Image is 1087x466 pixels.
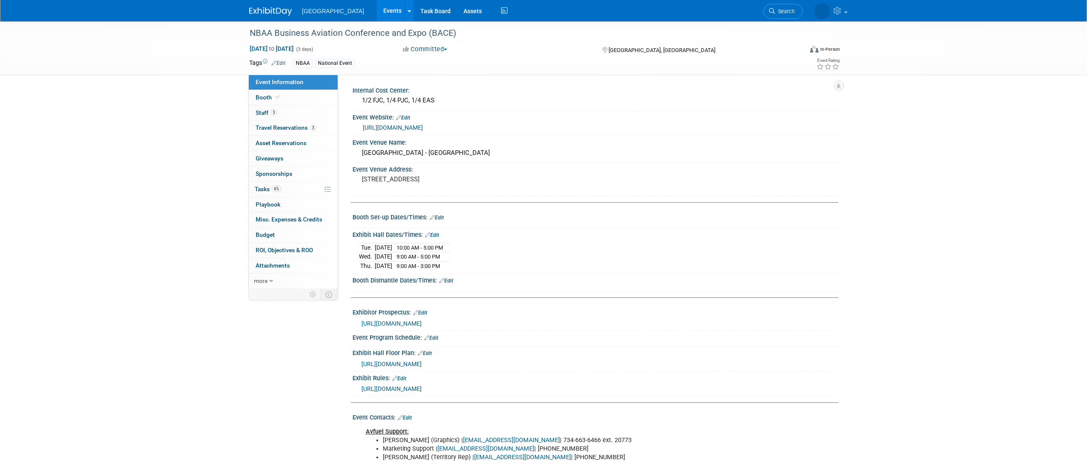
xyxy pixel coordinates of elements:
a: [URL][DOMAIN_NAME] [361,385,422,392]
td: Tags [249,58,286,68]
span: Travel Reservations [256,124,316,131]
span: 9:00 AM - 5:00 PM [396,253,440,260]
div: Internal Cost Center: [353,84,838,95]
div: Event Format [752,44,840,57]
span: [DATE] [DATE] [249,45,294,52]
img: Format-Inperson.png [810,46,819,52]
span: 9:00 AM - 3:00 PM [396,263,440,269]
a: Misc. Expenses & Credits [249,212,338,227]
a: ROI, Objectives & ROO [249,243,338,258]
span: (3 days) [295,47,313,52]
span: Misc. Expenses & Credits [256,216,322,223]
a: [URL][DOMAIN_NAME] [363,124,423,131]
a: Event Information [249,75,338,90]
span: to [268,45,276,52]
a: Edit [418,350,432,356]
a: Edit [424,335,438,341]
div: Event Rating [816,58,839,63]
span: 3 [310,125,316,131]
div: Exhibit Rules: [353,372,838,383]
button: Committed [400,45,451,54]
span: Search [775,8,795,15]
div: Event Venue Name: [353,136,838,147]
span: Tasks [255,186,281,192]
span: Playbook [256,201,280,208]
li: [PERSON_NAME] (Graphics) | | 734-663-6466 ext. 20773 [383,436,739,445]
div: Exhibit Hall Floor Plan: [353,347,838,358]
div: Booth Dismantle Dates/Times: [353,274,838,285]
div: In-Person [820,46,840,52]
td: [DATE] [375,243,392,252]
div: Event Venue Address: [353,163,838,174]
img: ExhibitDay [249,7,292,16]
a: Edit [430,215,444,221]
a: Sponsorships [249,166,338,181]
span: [GEOGRAPHIC_DATA] [302,8,364,15]
i: Booth reservation complete [276,95,280,99]
div: NBAA [293,59,312,68]
span: Booth [256,94,282,101]
a: Edit [392,376,406,382]
td: [DATE] [375,252,392,262]
a: more [249,274,338,288]
a: Edit [425,232,439,238]
a: Staff3 [249,105,338,120]
td: Personalize Event Tab Strip [306,289,321,300]
div: Exhibit Hall Dates/Times: [353,228,838,239]
a: Edit [396,115,410,121]
a: Asset Reservations [249,136,338,151]
td: Tue. [359,243,375,252]
td: Wed. [359,252,375,262]
span: Attachments [256,262,290,269]
a: [URL][DOMAIN_NAME] [361,320,422,327]
td: Thu. [359,262,375,271]
span: more [254,277,268,284]
td: [DATE] [375,262,392,271]
b: Avfuel Support: [366,428,409,435]
div: Exhibitor Prospectus: [353,306,838,317]
span: Event Information [256,79,303,85]
a: Edit [398,415,412,421]
a: Travel Reservations3 [249,120,338,135]
a: Booth [249,90,338,105]
a: Edit [413,310,427,316]
td: Toggle Event Tabs [320,289,338,300]
div: 1/2 FJC, 1/4 PJC, 1/4 EAS [359,94,832,107]
a: [EMAIL_ADDRESS][DOMAIN_NAME] [474,454,571,461]
a: Attachments [249,258,338,273]
span: Budget [256,231,275,238]
a: [EMAIL_ADDRESS][DOMAIN_NAME] [463,437,560,444]
div: [GEOGRAPHIC_DATA] - [GEOGRAPHIC_DATA] [359,146,832,160]
li: Marketing Support | | [PHONE_NUMBER] [383,445,739,453]
a: Edit [439,278,453,284]
a: Budget [249,227,338,242]
div: Event Program Schedule: [353,331,838,342]
div: Booth Set-up Dates/Times: [353,211,838,222]
div: NBAA Business Aviation Conference and Expo (BACE) [247,26,790,41]
span: Sponsorships [256,170,292,177]
div: Event Website: [353,111,838,122]
a: Giveaways [249,151,338,166]
span: 10:00 AM - 5:00 PM [396,245,443,251]
a: Tasks6% [249,182,338,197]
img: Darren Hall [814,3,830,19]
a: Edit [271,60,286,66]
pre: [STREET_ADDRESS] [362,175,545,183]
span: 6% [272,186,281,192]
span: ROI, Objectives & ROO [256,247,313,253]
div: Event Contacts: [353,411,838,422]
span: [GEOGRAPHIC_DATA], [GEOGRAPHIC_DATA] [609,47,715,53]
a: [EMAIL_ADDRESS][DOMAIN_NAME] [437,445,534,452]
span: Staff [256,109,277,116]
span: 3 [271,109,277,116]
span: Giveaways [256,155,283,162]
a: [URL][DOMAIN_NAME] [361,361,422,367]
a: Search [764,4,803,19]
div: National Event [315,59,355,68]
a: Playbook [249,197,338,212]
span: Asset Reservations [256,140,306,146]
li: [PERSON_NAME] (Territory Rep) | | [PHONE_NUMBER] [383,453,739,462]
